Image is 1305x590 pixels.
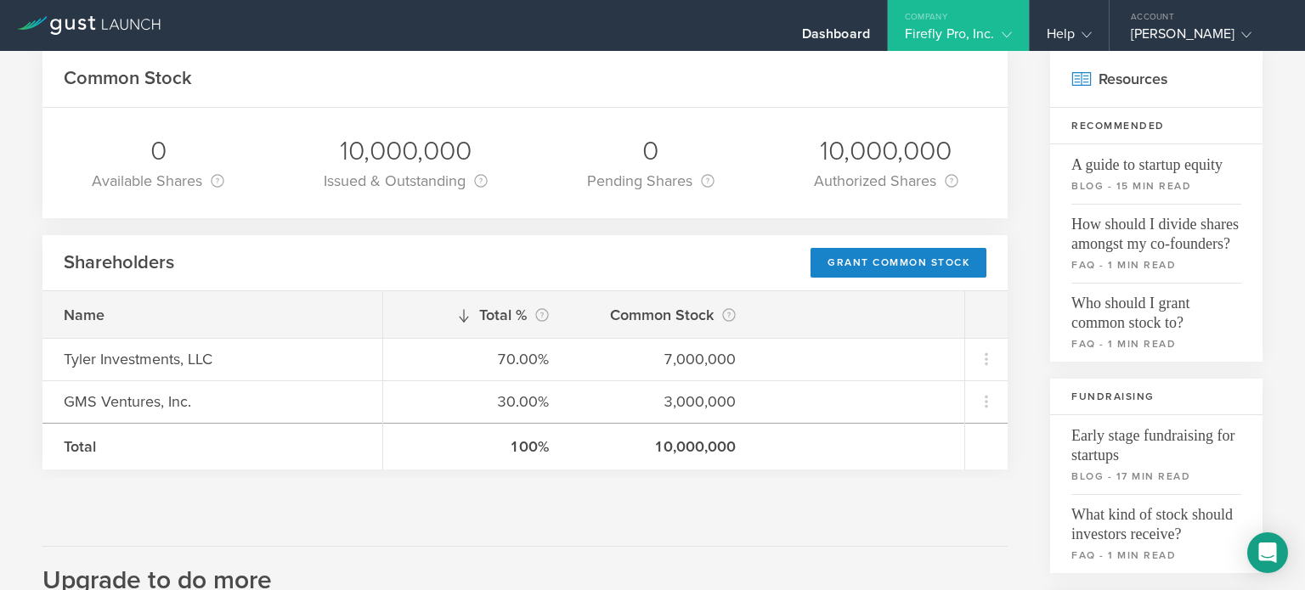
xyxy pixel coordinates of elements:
[802,25,870,51] div: Dashboard
[1071,494,1241,544] span: What kind of stock should investors receive?
[1071,283,1241,333] span: Who should I grant common stock to?
[404,435,549,458] div: 100%
[814,169,958,193] div: Authorized Shares
[1071,336,1241,351] small: faq - 1 min read
[1050,108,1263,144] h3: Recommended
[64,66,192,91] h2: Common Stock
[1050,204,1263,283] a: How should I divide shares amongst my co-founders?faq - 1 min read
[1247,532,1288,573] div: Open Intercom Messenger
[64,348,361,370] div: Tyler Investments, LLC
[591,435,736,458] div: 10,000,000
[587,169,715,193] div: Pending Shares
[1050,51,1263,108] h2: Resources
[92,133,224,169] div: 0
[64,391,361,413] div: GMS Ventures, Inc.
[64,304,361,326] div: Name
[1050,415,1263,494] a: Early stage fundraising for startupsblog - 17 min read
[1071,178,1241,194] small: blog - 15 min read
[1047,25,1092,51] div: Help
[324,133,488,169] div: 10,000,000
[591,391,736,413] div: 3,000,000
[1050,283,1263,362] a: Who should I grant common stock to?faq - 1 min read
[1050,144,1263,204] a: A guide to startup equityblog - 15 min read
[1071,204,1241,254] span: How should I divide shares amongst my co-founders?
[1050,494,1263,573] a: What kind of stock should investors receive?faq - 1 min read
[404,348,549,370] div: 70.00%
[591,303,736,327] div: Common Stock
[1071,257,1241,273] small: faq - 1 min read
[1071,415,1241,465] span: Early stage fundraising for startups
[1071,469,1241,484] small: blog - 17 min read
[1071,144,1241,175] span: A guide to startup equity
[1131,25,1275,51] div: [PERSON_NAME]
[905,25,1012,51] div: Firefly Pro, Inc.
[404,303,549,327] div: Total %
[92,169,224,193] div: Available Shares
[64,250,174,275] h2: Shareholders
[587,133,715,169] div: 0
[1071,548,1241,563] small: faq - 1 min read
[1050,379,1263,415] h3: Fundraising
[811,248,986,278] div: Grant Common Stock
[64,435,361,458] div: Total
[814,133,958,169] div: 10,000,000
[324,169,488,193] div: Issued & Outstanding
[404,391,549,413] div: 30.00%
[591,348,736,370] div: 7,000,000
